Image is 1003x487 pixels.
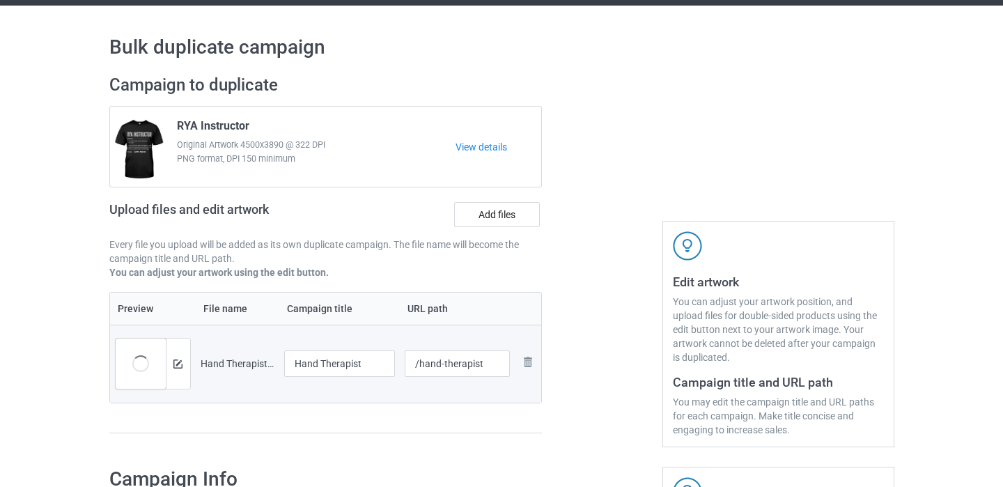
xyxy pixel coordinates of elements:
h2: Campaign to duplicate [109,75,543,96]
th: Campaign title [279,293,401,325]
div: You can adjust your artwork position, and upload files for double-sided products using the edit b... [673,295,884,364]
img: svg+xml;base64,PD94bWwgdmVyc2lvbj0iMS4wIiBlbmNvZGluZz0iVVRGLTgiPz4KPHN2ZyB3aWR0aD0iMTRweCIgaGVpZ2... [173,360,182,369]
th: Preview [110,293,196,325]
th: URL path [400,293,515,325]
b: You can adjust your artwork using the edit button. [109,267,329,278]
img: svg+xml;base64,PD94bWwgdmVyc2lvbj0iMS4wIiBlbmNvZGluZz0iVVRGLTgiPz4KPHN2ZyB3aWR0aD0iMjhweCIgaGVpZ2... [520,354,536,371]
span: PNG format, DPI 150 minimum [177,152,456,166]
div: You may edit the campaign title and URL paths for each campaign. Make title concise and engaging ... [673,395,884,437]
label: Add files [454,202,540,227]
h2: Upload files and edit artwork [109,202,369,228]
span: Original Artwork 4500x3890 @ 322 DPI [177,138,456,152]
h3: Campaign title and URL path [673,374,884,390]
th: File name [196,293,279,325]
a: View details [456,140,541,154]
h3: Edit artwork [673,274,884,290]
img: svg+xml;base64,PD94bWwgdmVyc2lvbj0iMS4wIiBlbmNvZGluZz0iVVRGLTgiPz4KPHN2ZyB3aWR0aD0iNDJweCIgaGVpZ2... [673,231,702,261]
h1: Bulk duplicate campaign [109,35,894,60]
span: RYA Instructor [177,119,249,138]
p: Every file you upload will be added as its own duplicate campaign. The file name will become the ... [109,238,543,265]
div: Hand Therapist.png [201,357,274,371]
